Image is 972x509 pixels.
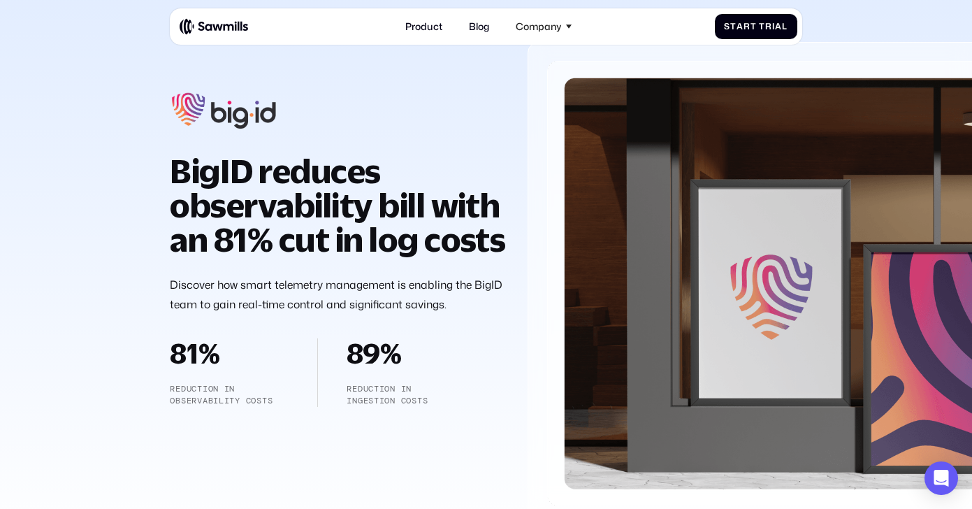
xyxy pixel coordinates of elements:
[724,22,730,32] span: S
[750,22,757,32] span: t
[782,22,788,32] span: l
[737,22,743,32] span: a
[924,461,958,495] div: Open Intercom Messenger
[347,338,465,368] div: 89%
[772,22,775,32] span: i
[170,151,505,259] strong: BigID reduces observability bill with an 81% cut in log costs
[715,14,797,38] a: StartTrial
[170,338,288,368] div: 81%
[759,22,765,32] span: T
[170,383,288,407] div: Reduction in observability costs
[516,21,562,33] div: Company
[743,22,750,32] span: r
[730,22,737,32] span: t
[775,22,782,32] span: a
[765,22,772,32] span: r
[398,13,450,40] a: Product
[347,383,465,407] div: reduction in ingestion costs
[462,13,497,40] a: Blog
[509,13,579,40] div: Company
[170,275,506,314] p: Discover how smart telemetry management is enabling the BigID team to gain real-time control and ...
